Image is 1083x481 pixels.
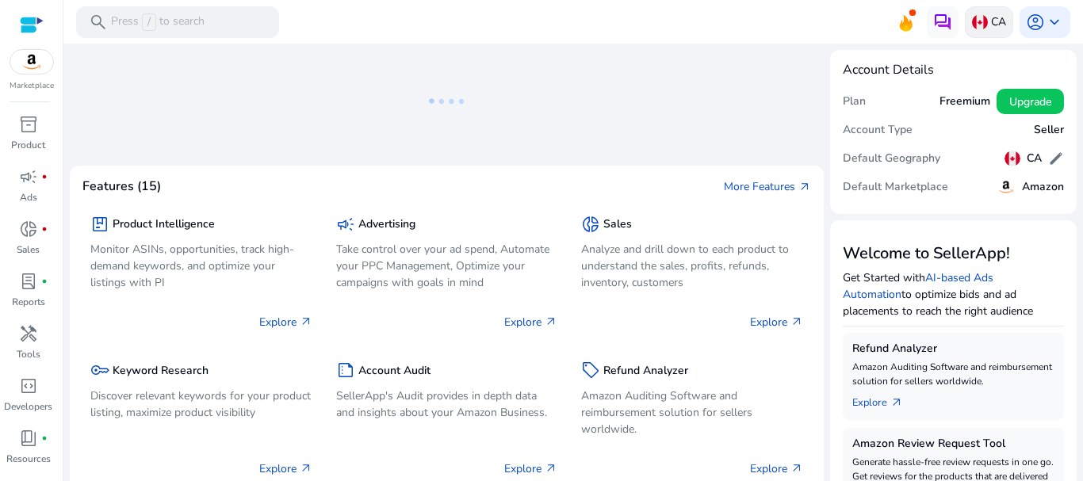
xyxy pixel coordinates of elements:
[852,437,1055,451] h5: Amazon Review Request Tool
[82,179,161,194] h4: Features (15)
[300,462,312,475] span: arrow_outward
[545,315,557,328] span: arrow_outward
[1027,152,1042,166] h5: CA
[1048,151,1064,166] span: edit
[358,365,431,378] h5: Account Audit
[10,50,53,74] img: amazon.svg
[113,218,215,231] h5: Product Intelligence
[852,388,916,410] a: Explorearrow_outward
[20,190,37,204] p: Ads
[89,13,108,32] span: search
[358,218,415,231] h5: Advertising
[259,460,312,477] p: Explore
[1005,151,1020,166] img: ca.svg
[997,89,1064,114] button: Upgrade
[843,152,940,166] h5: Default Geography
[504,460,557,477] p: Explore
[10,80,54,92] p: Marketplace
[890,396,903,409] span: arrow_outward
[19,220,38,239] span: donut_small
[843,95,866,109] h5: Plan
[41,278,48,284] span: fiber_manual_record
[4,399,52,414] p: Developers
[581,241,803,291] p: Analyze and drill down to each product to understand the sales, profits, refunds, inventory, cust...
[90,387,312,421] p: Discover relevant keywords for your product listing, maximize product visibility
[972,14,988,30] img: ca.svg
[300,315,312,328] span: arrow_outward
[17,347,40,361] p: Tools
[790,315,803,328] span: arrow_outward
[19,272,38,291] span: lab_profile
[581,387,803,437] p: Amazon Auditing Software and reimbursement solution for sellers worldwide.
[939,95,990,109] h5: Freemium
[790,462,803,475] span: arrow_outward
[1045,13,1064,32] span: keyboard_arrow_down
[843,124,913,137] h5: Account Type
[41,435,48,441] span: fiber_manual_record
[19,429,38,448] span: book_4
[90,241,312,291] p: Monitor ASINs, opportunities, track high-demand keywords, and optimize your listings with PI
[11,138,45,152] p: Product
[142,13,156,31] span: /
[1009,94,1051,110] span: Upgrade
[19,167,38,186] span: campaign
[41,174,48,180] span: fiber_manual_record
[336,215,355,234] span: campaign
[991,8,1006,36] p: CA
[6,452,51,466] p: Resources
[843,269,1065,319] p: Get Started with to optimize bids and ad placements to reach the right audience
[111,13,205,31] p: Press to search
[336,361,355,380] span: summarize
[90,215,109,234] span: package
[581,361,600,380] span: sell
[336,387,558,421] p: SellerApp's Audit provides in depth data and insights about your Amazon Business.
[336,241,558,291] p: Take control over your ad spend, Automate your PPC Management, Optimize your campaigns with goals...
[750,314,803,330] p: Explore
[1034,124,1064,137] h5: Seller
[724,178,811,195] a: More Featuresarrow_outward
[113,365,209,378] h5: Keyword Research
[852,360,1055,388] p: Amazon Auditing Software and reimbursement solution for sellers worldwide.
[603,218,632,231] h5: Sales
[843,244,1065,263] h3: Welcome to SellerApp!
[798,181,811,193] span: arrow_outward
[843,181,948,194] h5: Default Marketplace
[1022,181,1064,194] h5: Amazon
[581,215,600,234] span: donut_small
[19,376,38,395] span: code_blocks
[259,314,312,330] p: Explore
[17,242,40,257] p: Sales
[843,63,1065,78] h4: Account Details
[750,460,803,477] p: Explore
[90,361,109,380] span: key
[41,226,48,232] span: fiber_manual_record
[997,178,1016,197] img: amazon.svg
[852,342,1055,356] h5: Refund Analyzer
[19,324,38,343] span: handyman
[504,314,557,330] p: Explore
[19,115,38,134] span: inventory_2
[843,270,993,302] a: AI-based Ads Automation
[603,365,688,378] h5: Refund Analyzer
[12,295,45,309] p: Reports
[1026,13,1045,32] span: account_circle
[545,462,557,475] span: arrow_outward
